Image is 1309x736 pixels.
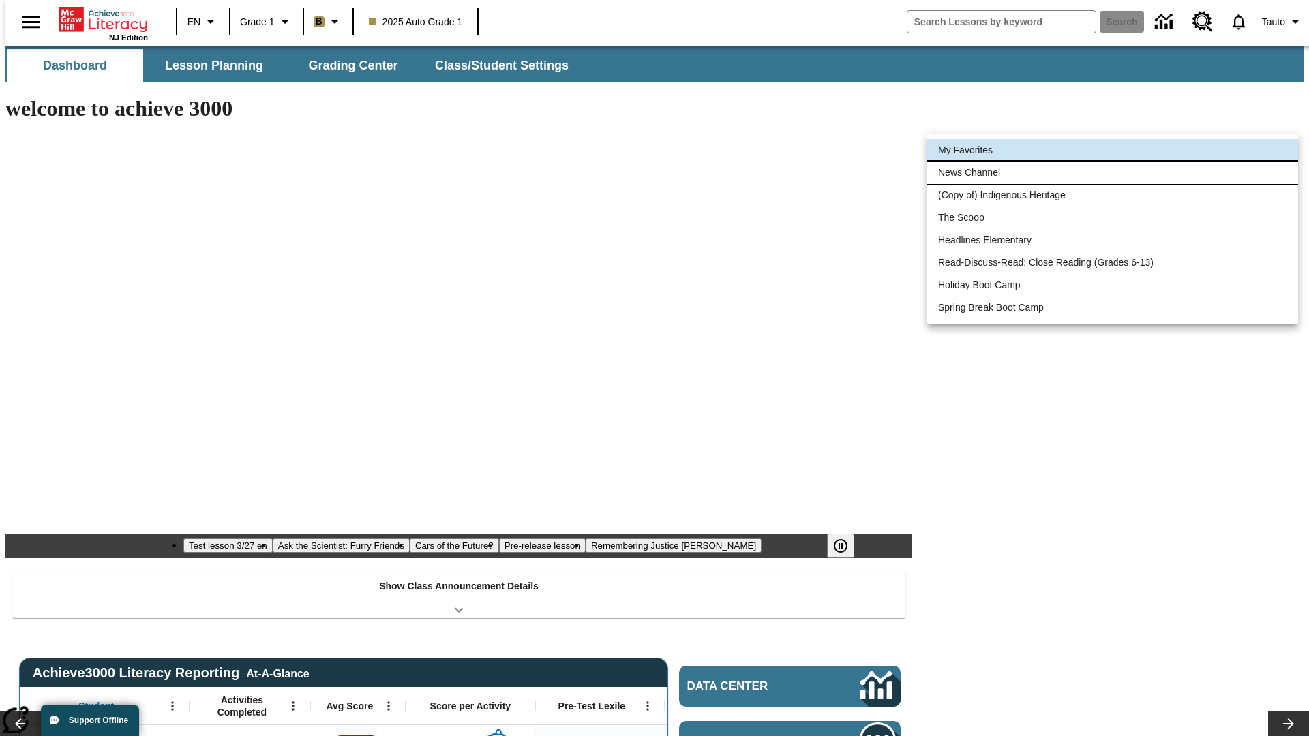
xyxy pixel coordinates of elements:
[927,251,1298,274] li: Read-Discuss-Read: Close Reading (Grades 6-13)
[927,296,1298,319] li: Spring Break Boot Camp
[927,229,1298,251] li: Headlines Elementary
[927,139,1298,162] li: My Favorites
[927,184,1298,206] li: (Copy of) Indigenous Heritage
[927,206,1298,229] li: The Scoop
[927,274,1298,296] li: Holiday Boot Camp
[927,162,1298,184] li: News Channel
